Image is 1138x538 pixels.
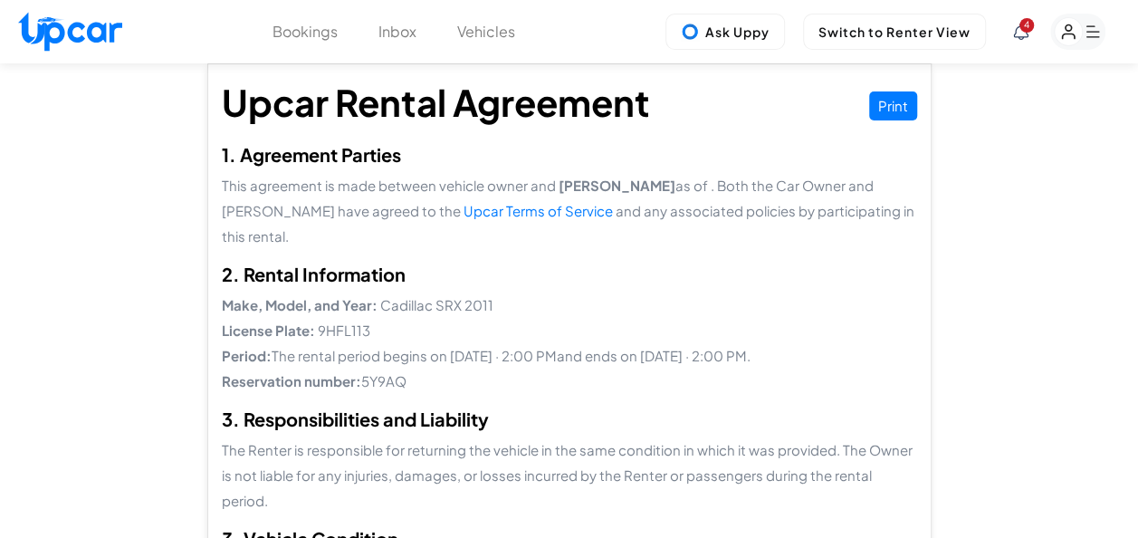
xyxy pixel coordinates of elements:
[222,347,272,364] strong: Period:
[222,369,917,394] p: 5Y9AQ
[803,14,986,50] button: Switch to Renter View
[222,318,917,343] p: 9HFL113
[665,14,785,50] button: Ask Uppy
[1019,18,1034,33] span: You have new notifications
[222,408,917,430] h2: 3. Responsibilities and Liability
[222,372,361,389] strong: Reservation number:
[222,343,917,369] p: The rental period begins on [DATE] · 2:00 PM and ends on [DATE] · 2:00 PM .
[222,437,917,514] p: The Renter is responsible for returning the vehicle in the same condition in which it was provide...
[273,21,338,43] button: Bookings
[222,144,917,166] h2: 1. Agreement Parties
[681,23,699,41] img: Uppy
[222,173,917,249] p: This agreement is made between vehicle owner and as of . Both the Car Owner and [PERSON_NAME] hav...
[18,12,122,51] img: Upcar Logo
[222,90,650,115] h2: Upcar Rental Agreement
[457,21,515,43] button: Vehicles
[222,296,378,313] strong: Make, Model, and Year:
[222,293,917,318] p: Cadillac SRX 2011
[378,21,416,43] button: Inbox
[222,322,315,339] strong: License Plate:
[559,177,675,194] strong: [PERSON_NAME]
[1013,24,1028,40] div: View Notifications
[869,91,917,121] button: Print
[222,264,917,285] h2: 2. Rental Information
[464,202,613,219] a: Upcar Terms of Service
